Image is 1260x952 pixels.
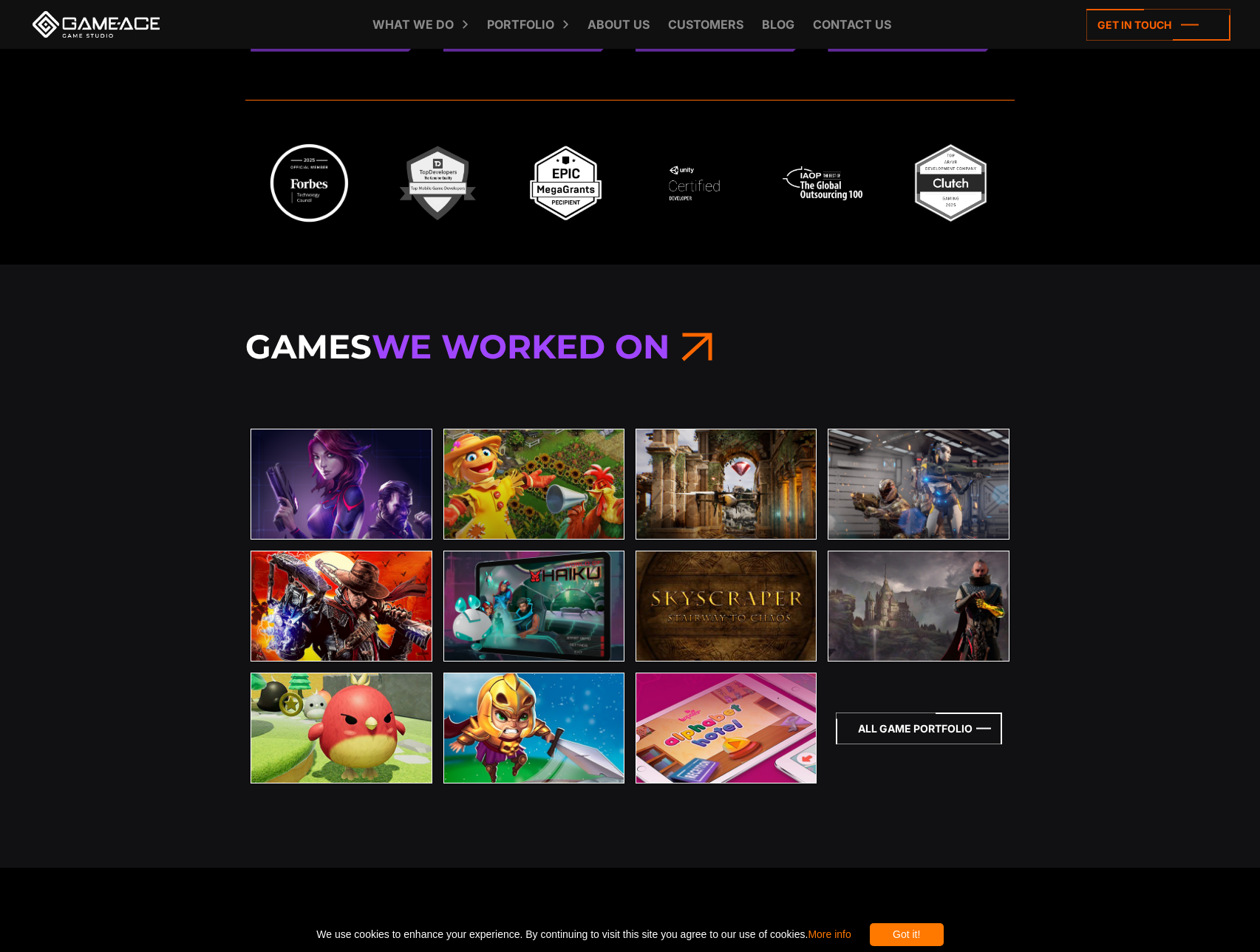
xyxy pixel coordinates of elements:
[444,673,624,783] img: Knight stack jump preview main
[251,673,431,783] img: Star archer vr main
[444,551,624,661] img: Haiku preview main
[636,429,816,539] img: Diamond drone preview main
[836,713,1002,744] a: All Game Portfolio
[636,673,816,783] img: Alphabet hotel preview main
[909,141,993,225] img: Top ar vr development company gaming 2025 game ace
[652,141,736,225] img: 4
[828,551,1008,661] img: Nomadland preview main
[780,141,865,225] img: 5
[636,551,816,661] img: Skyscraper game preview main
[372,326,670,367] span: We Worked On
[870,923,944,946] div: Got it!
[251,551,431,661] img: Evil west game preview main
[444,429,624,539] img: Farmerama case preview main
[268,141,352,225] img: Technology council badge program ace 2025 game ace
[395,141,480,225] img: 2
[524,141,608,225] img: 3
[251,429,431,539] img: Protagonist ex 1 game preview main
[1086,9,1230,41] a: Get in touch
[316,923,851,946] span: We use cookies to enhance your experience. By continuing to visit this site you agree to our use ...
[828,429,1008,539] img: Terragame preview main
[245,326,1015,367] h3: Games
[808,928,851,940] a: More info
